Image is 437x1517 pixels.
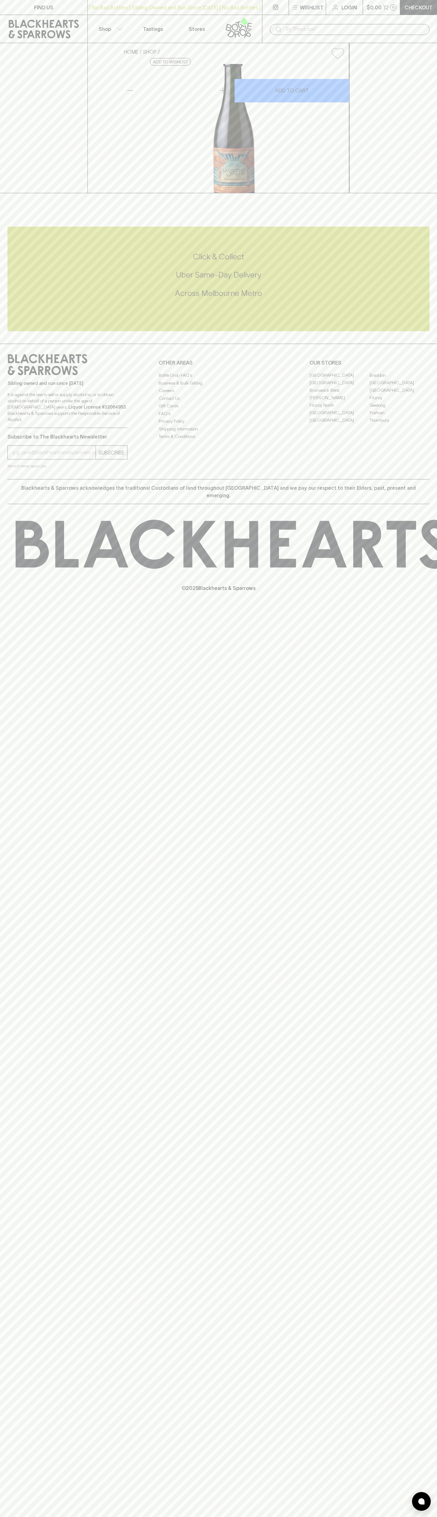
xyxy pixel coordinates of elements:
p: Stores [189,25,205,33]
p: It is against the law to sell or supply alcohol to, or to obtain alcohol on behalf of a person un... [7,391,127,423]
button: SUBSCRIBE [96,446,127,459]
a: [GEOGRAPHIC_DATA] [310,416,370,424]
p: OTHER AREAS [159,359,279,366]
p: 0 [392,6,395,9]
a: Bottle Drop FAQ's [159,372,279,379]
a: Braddon [370,371,430,379]
a: Terms & Conditions [159,433,279,440]
a: Gift Cards [159,402,279,410]
a: Brunswick West [310,386,370,394]
input: Try "Pinot noir" [285,24,425,34]
a: Tastings [131,15,175,43]
p: FIND US [34,4,53,11]
p: Tastings [143,25,163,33]
p: Login [341,4,357,11]
a: [GEOGRAPHIC_DATA] [310,409,370,416]
a: [GEOGRAPHIC_DATA] [370,386,430,394]
strong: Liquor License #32064953 [68,405,126,410]
input: e.g. jane@blackheartsandsparrows.com.au [12,448,96,458]
div: Call to action block [7,227,430,331]
p: ADD TO CART [275,87,309,94]
p: We will never spam you [7,463,127,469]
button: Shop [88,15,132,43]
a: SHOP [143,49,156,55]
p: $0.00 [367,4,382,11]
a: Geelong [370,401,430,409]
a: [GEOGRAPHIC_DATA] [370,379,430,386]
button: Add to wishlist [329,46,346,61]
p: Wishlist [300,4,324,11]
a: HOME [124,49,138,55]
a: Thornbury [370,416,430,424]
h5: Click & Collect [7,252,430,262]
a: Fitzroy [370,394,430,401]
a: [PERSON_NAME] [310,394,370,401]
a: Contact Us [159,395,279,402]
button: Add to wishlist [150,58,191,66]
p: SUBSCRIBE [98,449,125,456]
button: ADD TO CART [235,79,349,102]
h5: Uber Same-Day Delivery [7,270,430,280]
a: Fitzroy North [310,401,370,409]
p: Shop [99,25,111,33]
p: OUR STORES [310,359,430,366]
a: [GEOGRAPHIC_DATA] [310,371,370,379]
img: 40754.png [119,64,349,193]
p: Checkout [405,4,433,11]
a: [GEOGRAPHIC_DATA] [310,379,370,386]
a: FAQ's [159,410,279,417]
p: Subscribe to The Blackhearts Newsletter [7,433,127,440]
a: Prahran [370,409,430,416]
p: Sibling owned and run since [DATE] [7,380,127,386]
h5: Across Melbourne Metro [7,288,430,298]
a: Business & Bulk Gifting [159,379,279,387]
img: bubble-icon [418,1498,425,1505]
p: Blackhearts & Sparrows acknowledges the traditional Custodians of land throughout [GEOGRAPHIC_DAT... [12,484,425,499]
a: Shipping Information [159,425,279,433]
a: Careers [159,387,279,395]
a: Stores [175,15,219,43]
a: Privacy Policy [159,418,279,425]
